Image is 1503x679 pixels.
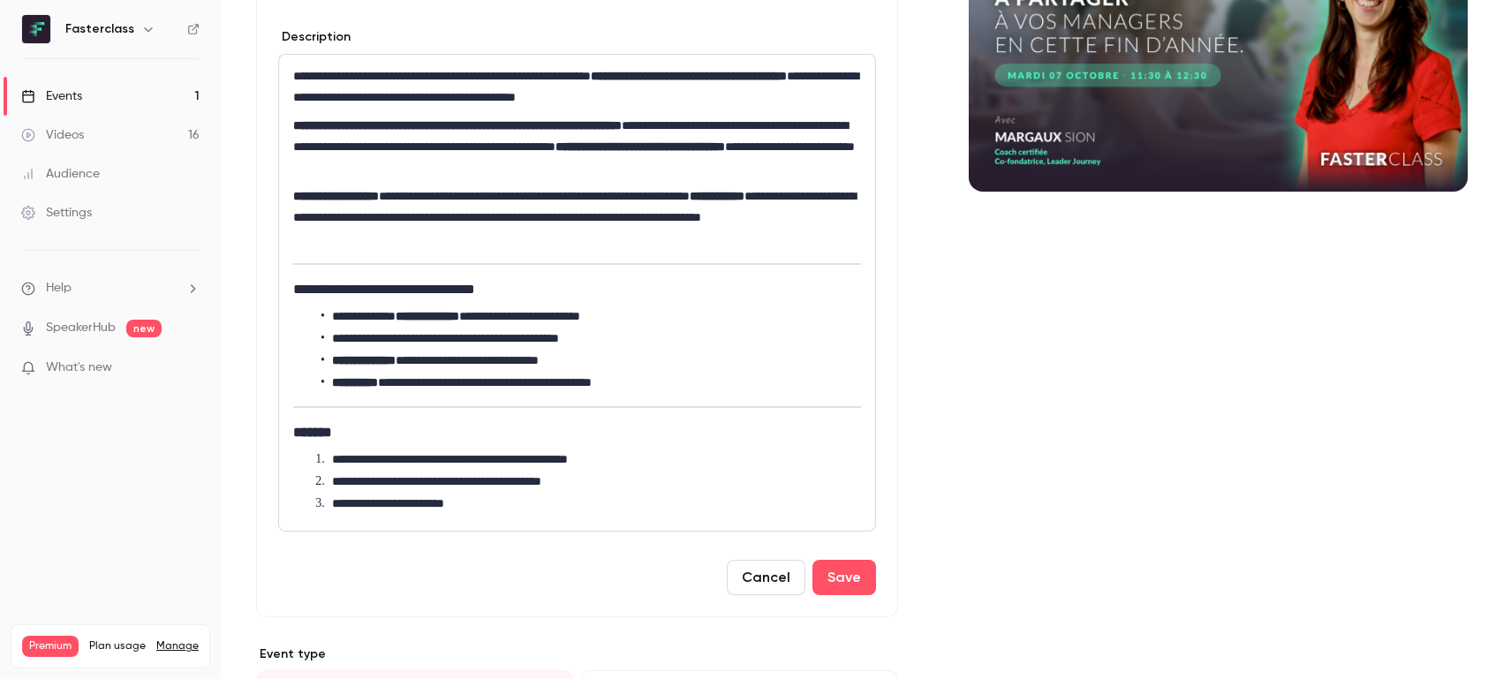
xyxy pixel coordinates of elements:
p: Event type [256,645,898,663]
li: help-dropdown-opener [21,279,200,298]
span: What's new [46,358,112,377]
div: Events [21,87,82,105]
a: SpeakerHub [46,319,116,337]
div: Domaine [91,113,136,124]
button: Cancel [727,560,805,595]
img: tab_domain_overview_orange.svg [72,111,86,125]
span: Premium [22,636,79,657]
iframe: Noticeable Trigger [178,360,200,376]
span: new [126,320,162,337]
div: Audience [21,165,100,183]
h6: Fasterclass [65,20,134,38]
img: tab_keywords_by_traffic_grey.svg [200,111,215,125]
span: Plan usage [89,639,146,653]
section: description [278,54,876,532]
div: Settings [21,204,92,222]
label: Description [278,28,351,46]
div: Videos [21,126,84,144]
div: Domaine: [DOMAIN_NAME] [46,46,200,60]
span: Help [46,279,72,298]
div: Mots-clés [220,113,270,124]
div: editor [279,55,875,531]
div: v 4.0.25 [49,28,87,42]
a: Manage [156,639,199,653]
img: website_grey.svg [28,46,42,60]
img: Fasterclass [22,15,50,43]
img: logo_orange.svg [28,28,42,42]
button: Save [812,560,876,595]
